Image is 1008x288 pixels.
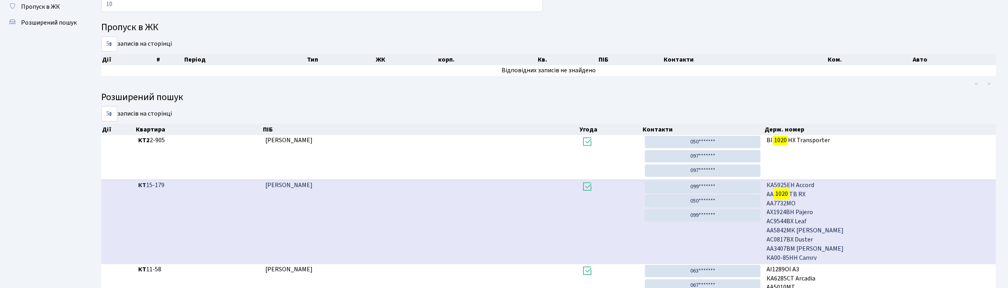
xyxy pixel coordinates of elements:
th: Держ. номер [764,124,996,135]
th: Угода [579,124,642,135]
th: Період [183,54,306,65]
label: записів на сторінці [101,106,172,122]
label: записів на сторінці [101,37,172,52]
span: Пропуск в ЖК [21,2,60,11]
th: Кв. [537,54,598,65]
th: # [156,54,183,65]
span: [PERSON_NAME] [265,181,313,189]
th: Авто [912,54,996,65]
h4: Розширений пошук [101,92,996,103]
th: ЖК [375,54,437,65]
b: КТ2 [138,136,150,145]
select: записів на сторінці [101,37,117,52]
th: Квартира [135,124,262,135]
span: 2-905 [138,136,259,145]
span: ВІ НХ Transporter [767,136,993,145]
select: записів на сторінці [101,106,117,122]
mark: 1020 [774,188,789,199]
span: [PERSON_NAME] [265,136,313,145]
span: [PERSON_NAME] [265,265,313,274]
th: Ком. [827,54,912,65]
td: Відповідних записів не знайдено [101,65,996,76]
th: Контакти [663,54,827,65]
a: Розширений пошук [4,15,83,31]
h4: Пропуск в ЖК [101,22,996,33]
th: Контакти [642,124,764,135]
th: ПІБ [262,124,579,135]
b: КТ [138,265,146,274]
span: 11-58 [138,265,259,274]
b: КТ [138,181,146,189]
span: КА5925ЕН Accord АА ТВ RX АА7732МО АХ1924ВН Pajero AC9544BX Leaf АА5842МК [PERSON_NAME] AC0817BX D... [767,181,993,260]
th: Тип [306,54,375,65]
mark: 1020 [773,135,788,146]
th: Дії [101,124,135,135]
span: Розширений пошук [21,18,77,27]
th: Дії [101,54,156,65]
th: корп. [437,54,537,65]
th: ПІБ [598,54,663,65]
span: 15-179 [138,181,259,190]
